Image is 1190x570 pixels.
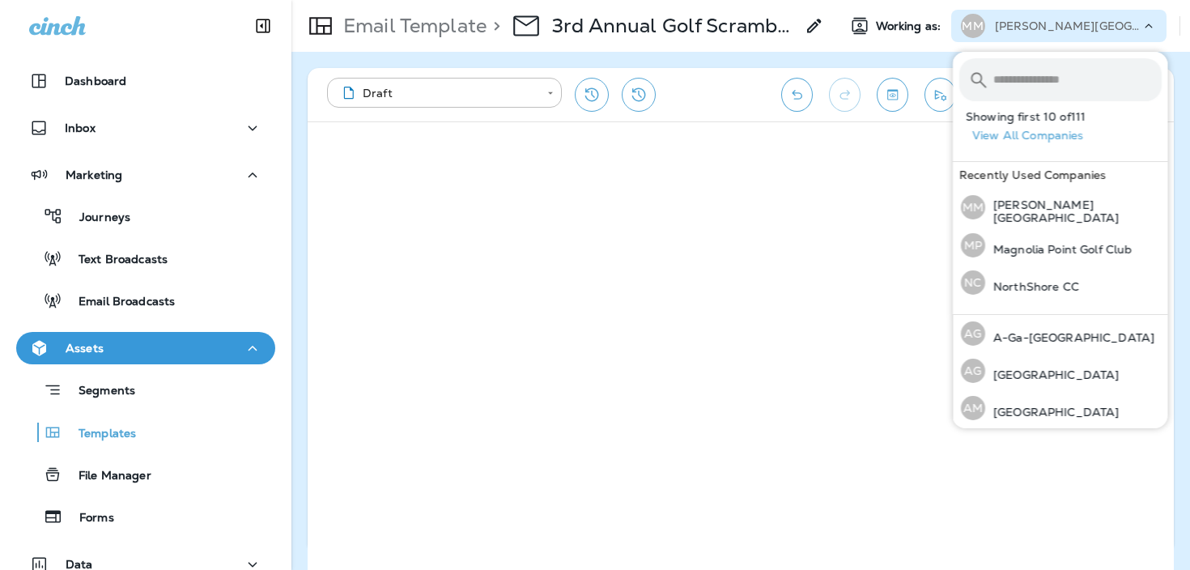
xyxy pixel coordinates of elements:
p: NorthShore CC [985,280,1079,293]
p: > [487,14,500,38]
button: Send test email [924,78,956,112]
button: Dashboard [16,65,275,97]
button: Templates [16,415,275,449]
div: MM [961,195,985,219]
p: Dashboard [65,74,126,87]
button: Restore from previous version [575,78,609,112]
button: Marketing [16,159,275,191]
button: Forms [16,500,275,534]
p: Magnolia Point Golf Club [985,243,1132,256]
div: MP [961,233,985,257]
p: Journeys [63,211,130,226]
p: A-Ga-[GEOGRAPHIC_DATA] [985,331,1154,344]
button: Toggle preview [877,78,908,112]
p: Templates [62,427,136,442]
p: Email Broadcasts [62,295,175,310]
button: AM[GEOGRAPHIC_DATA] [953,389,1168,427]
div: AG [961,321,985,346]
p: [PERSON_NAME][GEOGRAPHIC_DATA] [995,19,1141,32]
button: View Changelog [622,78,656,112]
button: View All Companies [966,123,1168,148]
p: Showing first 10 of 111 [966,110,1168,123]
button: AG[GEOGRAPHIC_DATA] [953,352,1168,389]
button: Collapse Sidebar [240,10,286,42]
button: Assets [16,332,275,364]
p: Segments [62,384,135,400]
button: Text Broadcasts [16,241,275,275]
p: Text Broadcasts [62,253,168,268]
button: MM[PERSON_NAME][GEOGRAPHIC_DATA] [953,188,1168,227]
p: Assets [66,342,104,355]
div: MM [961,14,985,38]
button: AGA-Ga-[GEOGRAPHIC_DATA] [953,315,1168,352]
div: AG [961,359,985,383]
button: MPMagnolia Point Golf Club [953,227,1168,264]
div: Draft [338,85,536,101]
p: [GEOGRAPHIC_DATA] [985,368,1119,381]
p: Forms [63,511,114,526]
p: Email Template [337,14,487,38]
button: Journeys [16,199,275,233]
p: Inbox [65,121,96,134]
span: Working as: [876,19,945,33]
button: Email Broadcasts [16,283,275,317]
div: NC [961,270,985,295]
p: [GEOGRAPHIC_DATA] [985,406,1119,419]
div: Recently Used Companies [953,162,1168,188]
p: [PERSON_NAME][GEOGRAPHIC_DATA] [985,198,1162,224]
p: File Manager [62,469,151,484]
button: AG[GEOGRAPHIC_DATA] [US_STATE] [953,427,1168,466]
button: NCNorthShore CC [953,264,1168,301]
button: Undo [781,78,813,112]
p: 3rd Annual Golf Scramble 2025 - 10/4 [552,14,795,38]
div: AM [961,396,985,420]
button: Segments [16,372,275,407]
button: File Manager [16,457,275,491]
p: Marketing [66,168,122,181]
button: Inbox [16,112,275,144]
